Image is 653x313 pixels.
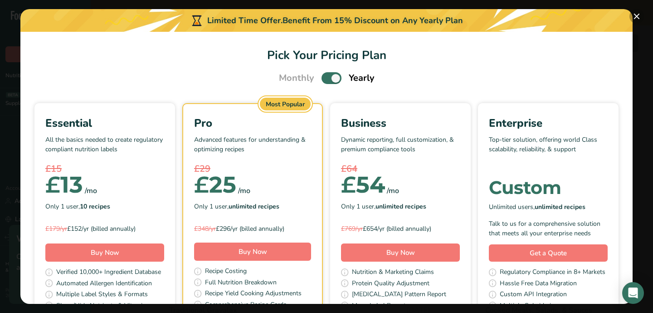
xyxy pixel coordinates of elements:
[31,46,622,64] h1: Pick Your Pricing Plan
[375,202,426,211] b: unlimited recipes
[341,224,460,234] div: £654/yr (billed annually)
[45,224,67,233] span: £179/yr
[238,185,250,196] div: /mo
[341,115,460,131] div: Business
[194,243,311,261] button: Buy Now
[194,115,311,131] div: Pro
[194,224,216,233] span: £348/yr
[56,267,161,278] span: Verified 10,000+ Ingredient Database
[283,15,463,27] div: Benefit From 15% Discount on Any Yearly Plan
[341,243,460,262] button: Buy Now
[194,202,279,211] span: Only 1 user,
[622,282,644,304] div: Open Intercom Messenger
[386,248,415,257] span: Buy Now
[489,115,608,131] div: Enterprise
[500,301,557,312] span: Multiple Subsidaries
[489,219,608,238] div: Talk to us for a comprehensive solution that meets all your enterprise needs
[194,162,311,176] div: £29
[56,289,148,301] span: Multiple Label Styles & Formats
[500,278,577,290] span: Hassle Free Data Migration
[500,289,567,301] span: Custom API Integration
[91,248,119,257] span: Buy Now
[194,224,311,234] div: £296/yr (billed annually)
[489,179,608,197] div: Custom
[205,278,277,289] span: Full Nutrition Breakdown
[56,301,149,312] span: Show/Hide Nutrients & Vitamins
[239,247,267,256] span: Buy Now
[194,176,236,194] div: 25
[352,267,434,278] span: Nutrition & Marketing Claims
[341,171,356,199] span: £
[45,135,164,162] p: All the basics needed to create regulatory compliant nutrition labels
[352,301,406,312] span: Menu Label Report
[341,224,363,233] span: £769/yr
[85,185,97,196] div: /mo
[489,202,585,212] span: Unlimited users,
[20,9,633,32] div: Limited Time Offer.
[352,278,429,290] span: Protein Quality Adjustment
[45,243,164,262] button: Buy Now
[45,202,110,211] span: Only 1 user,
[205,266,247,278] span: Recipe Costing
[45,115,164,131] div: Essential
[341,176,385,194] div: 54
[205,288,302,300] span: Recipe Yield Cooking Adjustments
[500,267,605,278] span: Regulatory Compliance in 8+ Markets
[349,71,375,85] span: Yearly
[45,162,164,176] div: £15
[194,135,311,162] p: Advanced features for understanding & optimizing recipes
[229,202,279,211] b: unlimited recipes
[341,135,460,162] p: Dynamic reporting, full customization, & premium compliance tools
[489,244,608,262] a: Get a Quote
[279,71,314,85] span: Monthly
[341,202,426,211] span: Only 1 user,
[387,185,399,196] div: /mo
[352,289,446,301] span: [MEDICAL_DATA] Pattern Report
[56,278,152,290] span: Automated Allergen Identification
[260,98,311,110] div: Most Popular
[530,248,567,258] span: Get a Quote
[80,202,110,211] b: 10 recipes
[205,300,287,311] span: Comprehensive Recipe Cards
[194,171,209,199] span: £
[341,162,460,176] div: £64
[45,224,164,234] div: £152/yr (billed annually)
[45,176,83,194] div: 13
[489,135,608,162] p: Top-tier solution, offering world Class scalability, reliability, & support
[535,203,585,211] b: unlimited recipes
[45,171,60,199] span: £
